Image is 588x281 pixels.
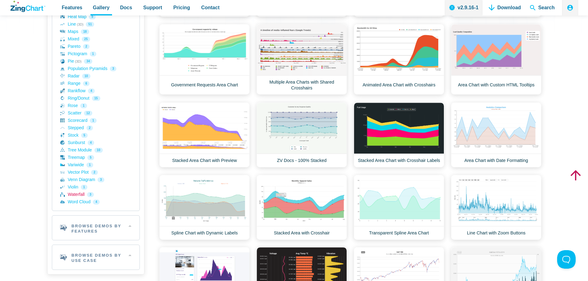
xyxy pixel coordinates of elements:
iframe: Toggle Customer Support [557,250,576,269]
a: Line Chart with Zoom Buttons [451,175,541,240]
a: Animated Area Chart with Crosshairs [354,24,444,95]
a: Area Chart with Date Formatting [451,102,541,167]
a: Multiple Area Charts with Shared Crosshairs [256,24,347,95]
span: Gallery [93,3,110,12]
a: ZV Docs - 100% Stacked [256,102,347,167]
a: Stacked Area Chart with Preview [159,102,250,167]
a: Stacked Area Chart with Crosshair Labels [354,102,444,167]
a: ZingChart Logo. Click to return to the homepage [10,1,45,12]
h2: Browse Demos By Use Case [52,245,140,270]
span: Support [143,3,162,12]
h2: Browse Demos By Features [52,216,140,240]
a: Area Chart with Custom HTML Tooltips [451,24,541,95]
a: Government Requests Area Chart [159,24,250,95]
a: Stacked Area with Crosshair [256,175,347,240]
span: Contact [201,3,220,12]
span: Docs [120,3,132,12]
span: Features [62,3,82,12]
span: Pricing [173,3,190,12]
a: Transparent Spline Area Chart [354,175,444,240]
a: Spline Chart with Dynamic Labels [159,175,250,240]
